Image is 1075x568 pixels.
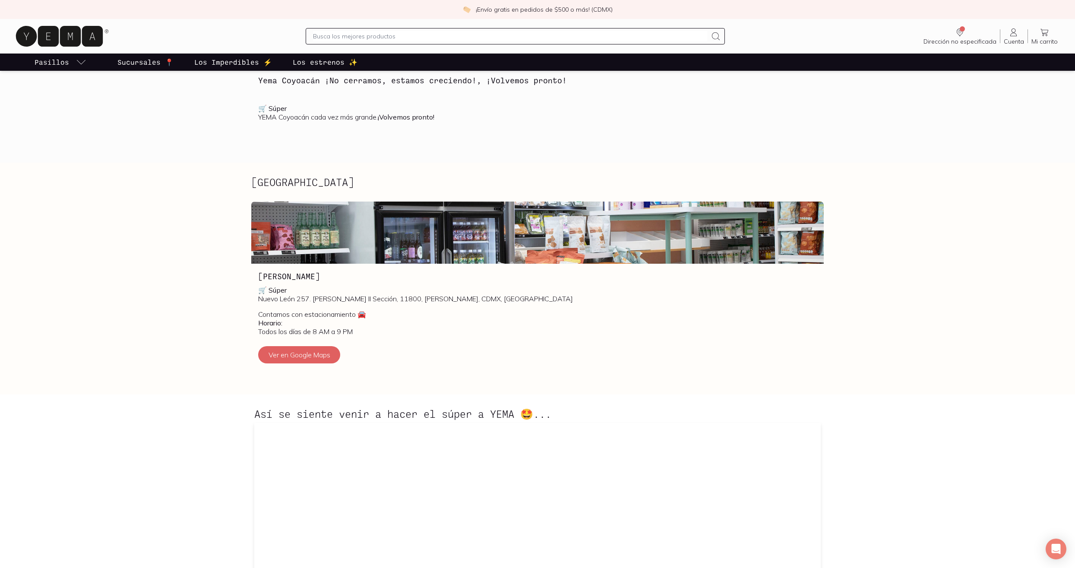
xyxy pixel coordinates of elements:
a: pasillo-todos-link [33,54,88,71]
b: ¡Volvemos pronto! [378,113,434,121]
span: Cuenta [1004,38,1024,45]
b: 🛒 Súper [258,104,287,113]
h3: [PERSON_NAME] [258,271,817,282]
p: YEMA Coyoacán cada vez más grande. [258,104,817,121]
span: Mi carrito [1031,38,1058,45]
p: Los Imperdibles ⚡️ [194,57,272,67]
a: Sucursales 📍 [116,54,175,71]
b: Horario: [258,319,282,327]
span: Dirección no especificada [923,38,996,45]
div: Open Intercom Messenger [1046,539,1066,559]
a: Dirección no especificada [920,27,1000,45]
p: Los estrenos ✨ [293,57,357,67]
button: Ver en Google Maps [258,346,340,363]
p: Nuevo León 257. [PERSON_NAME] II Sección, 11800, [PERSON_NAME], CDMX, [GEOGRAPHIC_DATA] [258,286,817,303]
input: Busca los mejores productos [313,31,707,41]
img: Escandón [251,202,824,264]
h3: Yema Coyoacán ¡No cerramos, estamos creciendo!, ¡Volvemos pronto! [258,75,817,86]
p: ¡Envío gratis en pedidos de $500 o más! (CDMX) [476,5,613,14]
img: check [463,6,471,13]
p: Sucursales 📍 [117,57,174,67]
p: Contamos con estacionamiento 🚘 Todos los días de 8 AM a 9 PM [258,310,817,336]
b: 🛒 Súper [258,286,287,294]
a: Cuenta [1000,27,1028,45]
a: Escandón[PERSON_NAME]🛒 SúperNuevo León 257. [PERSON_NAME] II Sección, 11800, [PERSON_NAME], CDMX,... [251,202,824,370]
a: Los Imperdibles ⚡️ [193,54,274,71]
h2: Así se siente venir a hacer el súper a YEMA 🤩... [254,408,821,420]
h2: [GEOGRAPHIC_DATA] [251,177,354,188]
a: Mi carrito [1028,27,1061,45]
p: Pasillos [35,57,69,67]
a: Los estrenos ✨ [291,54,359,71]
